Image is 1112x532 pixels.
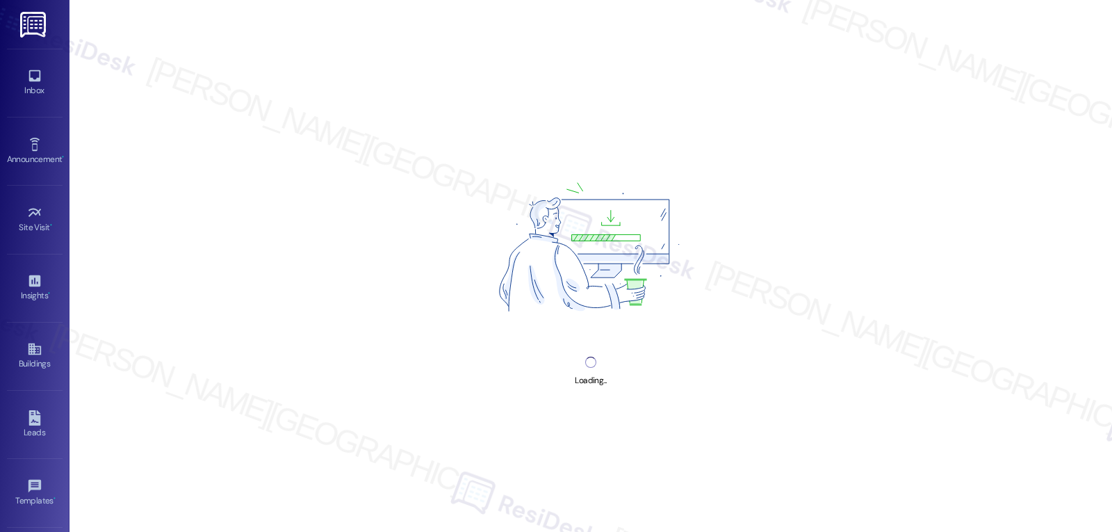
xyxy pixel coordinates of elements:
span: • [54,494,56,503]
span: • [48,289,50,298]
a: Leads [7,406,63,444]
div: Loading... [575,373,606,388]
a: Templates • [7,474,63,512]
a: Insights • [7,269,63,307]
img: ResiDesk Logo [20,12,49,38]
a: Site Visit • [7,201,63,239]
a: Buildings [7,337,63,375]
a: Inbox [7,64,63,102]
span: • [50,220,52,230]
span: • [62,152,64,162]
